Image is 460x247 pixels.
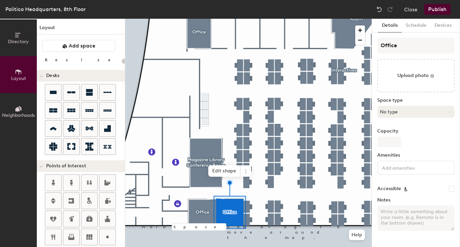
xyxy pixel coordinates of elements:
button: Add space [42,40,115,52]
span: Points of Interest [46,163,86,169]
div: Politico Headquarters, 8th Floor [5,5,86,13]
span: Layout [11,76,26,81]
span: Add space [69,43,95,49]
label: Capacity [377,129,455,134]
label: Space type [377,98,455,103]
img: Undo [376,6,383,13]
button: Devices [431,19,456,32]
input: Add amenities [381,163,441,171]
label: Accessible [377,186,401,191]
label: Notes [377,197,455,203]
button: Close [404,4,417,15]
button: Schedule [402,19,431,32]
button: Help [349,230,365,240]
span: Desks [46,73,59,78]
button: Details [378,19,402,32]
span: Directory [8,39,29,45]
img: Redo [387,6,393,13]
button: No type [377,106,455,118]
button: Publish [424,4,451,15]
span: Neighborhoods [2,112,35,118]
button: Upload photo [377,59,455,92]
div: Resize [45,57,119,63]
h1: Layout [37,24,125,34]
span: Edit shape [208,165,240,177]
label: Amenities [377,153,455,158]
